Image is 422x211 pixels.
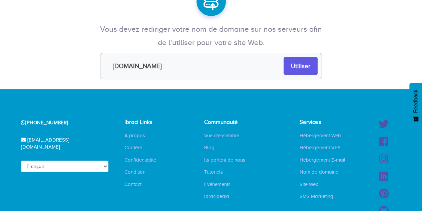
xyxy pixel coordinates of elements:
[119,169,150,175] a: Condition
[119,144,147,151] a: Carrière
[295,169,343,175] a: Nom de domaine
[119,157,161,163] a: Confidentialité
[300,119,350,126] h4: Services
[295,132,346,139] a: Hébergement Web
[199,132,244,139] a: Vue d'ensemble
[124,119,168,126] h4: Ibraci Links
[100,53,322,79] input: Nom de domaine
[413,89,419,113] span: Feedback
[199,157,250,163] a: Ils parlent de nous
[13,132,109,156] div: [EMAIL_ADDRESS][DOMAIN_NAME]
[199,181,236,188] a: Evénements
[199,193,234,200] a: Ibracipedia
[284,57,318,75] input: Utiliser
[295,193,338,200] a: SMS Marketing
[199,169,228,175] a: Tutoriels
[295,181,324,188] a: Site Web
[204,119,250,126] h4: Communauté
[409,83,422,128] button: Feedback - Afficher l’enquête
[13,114,109,131] div: [PHONE_NUMBER]
[199,144,220,151] a: Blog
[295,157,350,163] a: Hébergement E-mail
[295,144,345,151] a: Hébergement VPS
[98,23,325,49] p: Vous devez rediriger votre nom de domaine sur nos serveurs afin de l'utiliser pour votre site Web.
[119,132,150,139] a: A propos
[119,181,146,188] a: Contact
